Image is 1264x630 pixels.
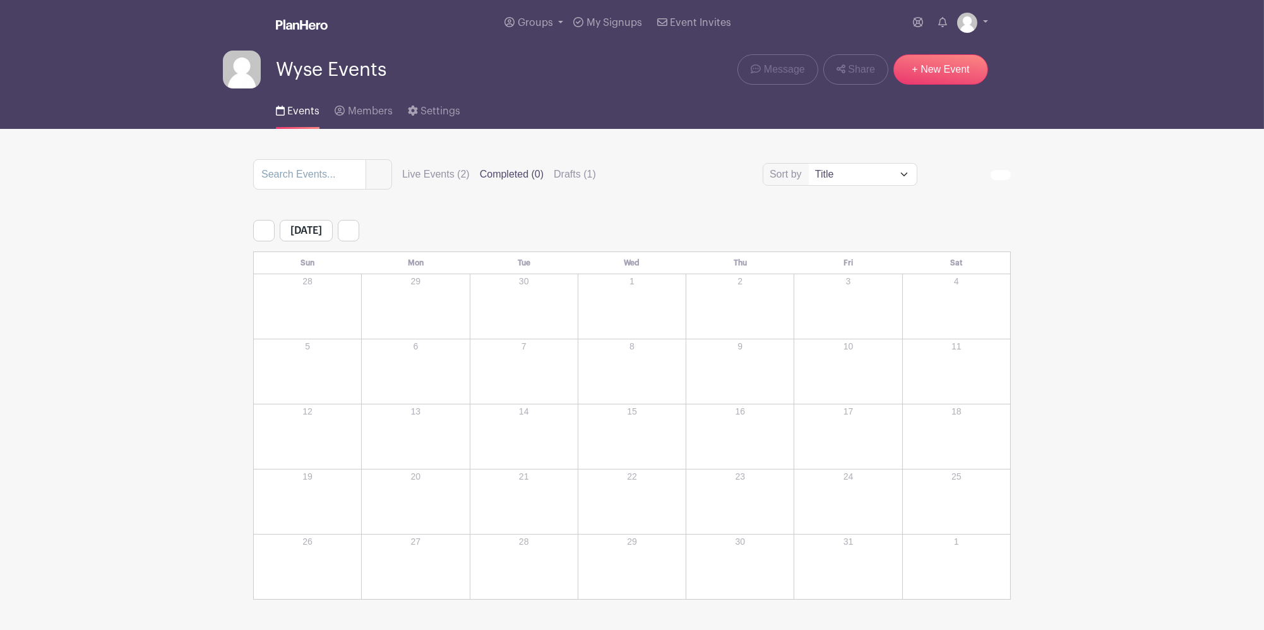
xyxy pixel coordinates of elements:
[254,252,362,274] th: Sun
[470,252,578,274] th: Tue
[362,405,468,418] p: 13
[795,340,901,353] p: 10
[362,470,468,483] p: 20
[420,106,460,116] span: Settings
[254,470,361,483] p: 19
[518,18,553,28] span: Groups
[903,535,1010,548] p: 1
[276,59,386,80] span: Wyse Events
[764,62,805,77] span: Message
[471,340,577,353] p: 7
[287,106,319,116] span: Events
[471,405,577,418] p: 14
[362,252,470,274] th: Mon
[687,405,793,418] p: 16
[471,470,577,483] p: 21
[902,252,1010,274] th: Sat
[362,275,468,288] p: 29
[848,62,875,77] span: Share
[795,405,901,418] p: 17
[687,535,793,548] p: 30
[402,167,606,182] div: filters
[587,18,642,28] span: My Signups
[903,340,1010,353] p: 11
[903,470,1010,483] p: 25
[254,275,361,288] p: 28
[770,167,806,182] label: Sort by
[795,275,901,288] p: 3
[280,220,333,241] span: [DATE]
[578,252,686,274] th: Wed
[554,167,596,182] label: Drafts (1)
[362,340,468,353] p: 6
[402,167,470,182] label: Live Events (2)
[579,535,685,548] p: 29
[276,88,319,129] a: Events
[687,470,793,483] p: 23
[579,275,685,288] p: 1
[253,159,366,190] input: Search Events...
[408,88,460,129] a: Settings
[903,275,1010,288] p: 4
[794,252,902,274] th: Fri
[348,106,393,116] span: Members
[795,535,901,548] p: 31
[480,167,544,182] label: Completed (0)
[579,405,685,418] p: 15
[686,252,794,274] th: Thu
[471,275,577,288] p: 30
[687,275,793,288] p: 2
[254,340,361,353] p: 5
[362,535,468,548] p: 27
[254,535,361,548] p: 26
[823,54,888,85] a: Share
[579,340,685,353] p: 8
[948,170,1011,180] div: order and view
[795,470,901,483] p: 24
[903,405,1010,418] p: 18
[893,54,988,85] a: + New Event
[957,13,977,33] img: default-ce2991bfa6775e67f084385cd625a349d9dcbb7a52a09fb2fda1e96e2d18dcdb.png
[670,18,731,28] span: Event Invites
[335,88,392,129] a: Members
[254,405,361,418] p: 12
[579,470,685,483] p: 22
[737,54,818,85] a: Message
[223,51,261,88] img: default-ce2991bfa6775e67f084385cd625a349d9dcbb7a52a09fb2fda1e96e2d18dcdb.png
[687,340,793,353] p: 9
[276,20,328,30] img: logo_white-6c42ec7e38ccf1d336a20a19083b03d10ae64f83f12c07503d8b9e83406b4c7d.svg
[471,535,577,548] p: 28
